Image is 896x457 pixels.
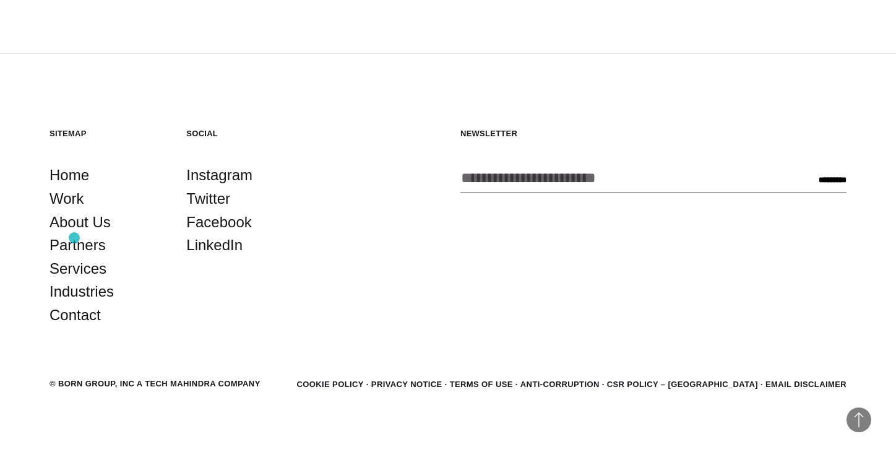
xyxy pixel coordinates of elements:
a: Home [50,163,89,187]
a: Facebook [186,211,251,234]
h5: Social [186,128,298,139]
button: Back to Top [846,407,871,432]
a: Partners [50,233,106,257]
a: Terms of Use [450,380,513,389]
div: © BORN GROUP, INC A Tech Mahindra Company [50,378,261,390]
a: Industries [50,280,114,303]
a: Instagram [186,163,252,187]
a: Work [50,187,84,211]
a: LinkedIn [186,233,243,257]
a: Cookie Policy [296,380,363,389]
a: About Us [50,211,111,234]
a: Services [50,257,106,281]
a: Twitter [186,187,230,211]
a: Email Disclaimer [765,380,846,389]
h5: Newsletter [460,128,846,139]
a: CSR POLICY – [GEOGRAPHIC_DATA] [607,380,758,389]
a: Anti-Corruption [520,380,600,389]
a: Privacy Notice [371,380,442,389]
h5: Sitemap [50,128,162,139]
a: Contact [50,303,101,327]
